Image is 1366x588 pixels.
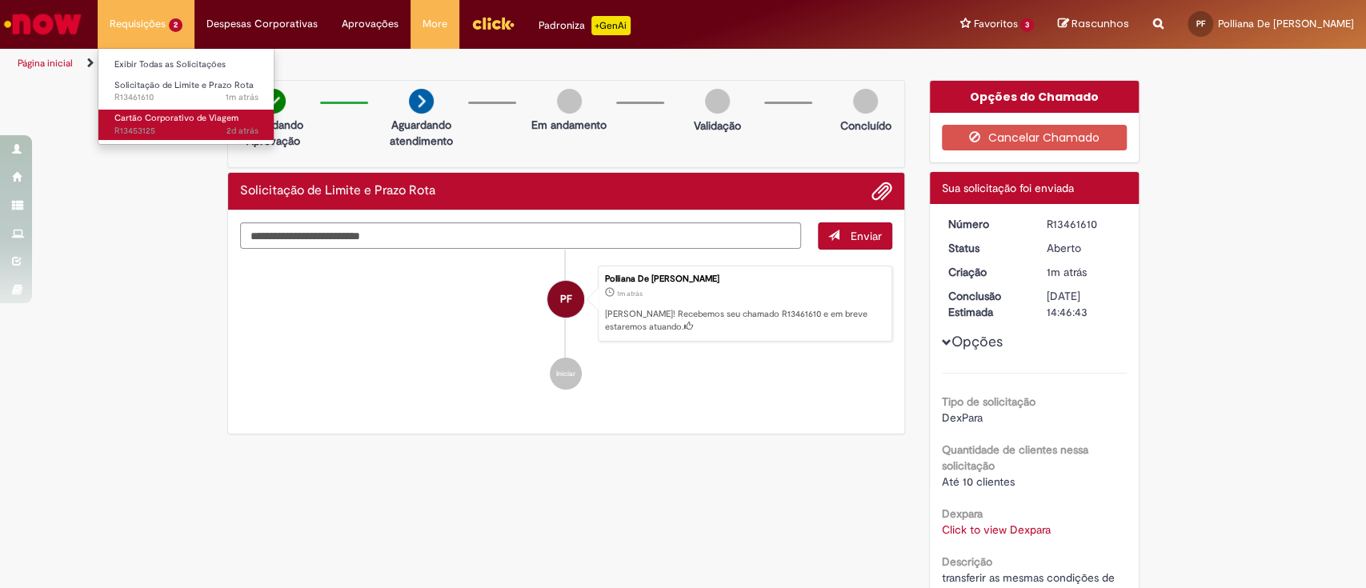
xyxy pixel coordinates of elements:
[240,266,893,342] li: Polliana De Paula Franca
[98,77,274,106] a: Aberto R13461610 : Solicitação de Limite e Prazo Rota
[110,16,166,32] span: Requisições
[605,274,883,284] div: Polliana De [PERSON_NAME]
[1047,265,1087,279] time: 29/08/2025 09:46:38
[853,89,878,114] img: img-circle-grey.png
[409,89,434,114] img: arrow-next.png
[240,250,893,406] ul: Histórico de tíquete
[114,79,254,91] span: Solicitação de Limite e Prazo Rota
[942,474,1015,489] span: Até 10 clientes
[705,89,730,114] img: img-circle-grey.png
[936,240,1035,256] dt: Status
[851,229,882,243] span: Enviar
[1196,18,1205,29] span: PF
[12,49,899,78] ul: Trilhas de página
[240,222,802,250] textarea: Digite sua mensagem aqui...
[617,289,643,298] span: 1m atrás
[1072,16,1129,31] span: Rascunhos
[694,118,741,134] p: Validação
[1047,240,1121,256] div: Aberto
[942,554,992,569] b: Descrição
[383,117,460,149] p: Aguardando atendimento
[871,181,892,202] button: Adicionar anexos
[942,125,1127,150] button: Cancelar Chamado
[560,280,572,318] span: PF
[605,308,883,333] p: [PERSON_NAME]! Recebemos seu chamado R13461610 e em breve estaremos atuando.
[591,16,631,35] p: +GenAi
[942,442,1088,473] b: Quantidade de clientes nessa solicitação
[547,281,584,318] div: Polliana De Paula Franca
[936,288,1035,320] dt: Conclusão Estimada
[942,506,983,521] b: Dexpara
[1047,265,1087,279] span: 1m atrás
[539,16,631,35] div: Padroniza
[617,289,643,298] time: 29/08/2025 09:46:38
[942,181,1074,195] span: Sua solicitação foi enviada
[114,112,238,124] span: Cartão Corporativo de Viagem
[471,11,515,35] img: click_logo_yellow_360x200.png
[930,81,1139,113] div: Opções do Chamado
[1047,288,1121,320] div: [DATE] 14:46:43
[973,16,1017,32] span: Favoritos
[423,16,447,32] span: More
[942,394,1036,409] b: Tipo de solicitação
[98,48,274,145] ul: Requisições
[98,110,274,139] a: Aberto R13453125 : Cartão Corporativo de Viagem
[839,118,891,134] p: Concluído
[342,16,399,32] span: Aprovações
[2,8,84,40] img: ServiceNow
[1058,17,1129,32] a: Rascunhos
[114,91,258,104] span: R13461610
[1020,18,1034,32] span: 3
[1047,264,1121,280] div: 29/08/2025 10:46:38
[226,125,258,137] time: 27/08/2025 14:24:02
[226,125,258,137] span: 2d atrás
[936,264,1035,280] dt: Criação
[240,184,435,198] h2: Solicitação de Limite e Prazo Rota Histórico de tíquete
[1047,216,1121,232] div: R13461610
[98,56,274,74] a: Exibir Todas as Solicitações
[942,410,983,425] span: DexPara
[169,18,182,32] span: 2
[18,57,73,70] a: Página inicial
[942,522,1051,537] a: Click to view Dexpara
[226,91,258,103] time: 29/08/2025 09:46:40
[936,216,1035,232] dt: Número
[531,117,607,133] p: Em andamento
[206,16,318,32] span: Despesas Corporativas
[557,89,582,114] img: img-circle-grey.png
[818,222,892,250] button: Enviar
[1218,17,1354,30] span: Polliana De [PERSON_NAME]
[114,125,258,138] span: R13453125
[226,91,258,103] span: 1m atrás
